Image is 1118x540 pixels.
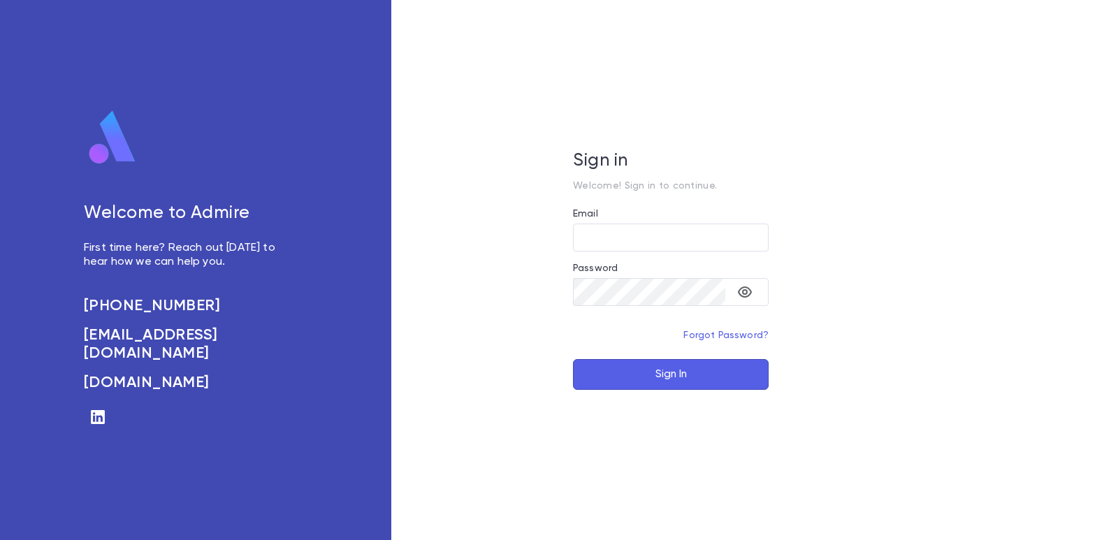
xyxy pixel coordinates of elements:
[84,241,291,269] p: First time here? Reach out [DATE] to hear how we can help you.
[573,151,769,172] h5: Sign in
[84,110,141,166] img: logo
[84,326,291,363] a: [EMAIL_ADDRESS][DOMAIN_NAME]
[573,208,598,219] label: Email
[573,263,618,274] label: Password
[84,297,291,315] a: [PHONE_NUMBER]
[573,180,769,191] p: Welcome! Sign in to continue.
[731,278,759,306] button: toggle password visibility
[573,359,769,390] button: Sign In
[84,374,291,392] a: [DOMAIN_NAME]
[683,330,769,340] a: Forgot Password?
[84,203,291,224] h5: Welcome to Admire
